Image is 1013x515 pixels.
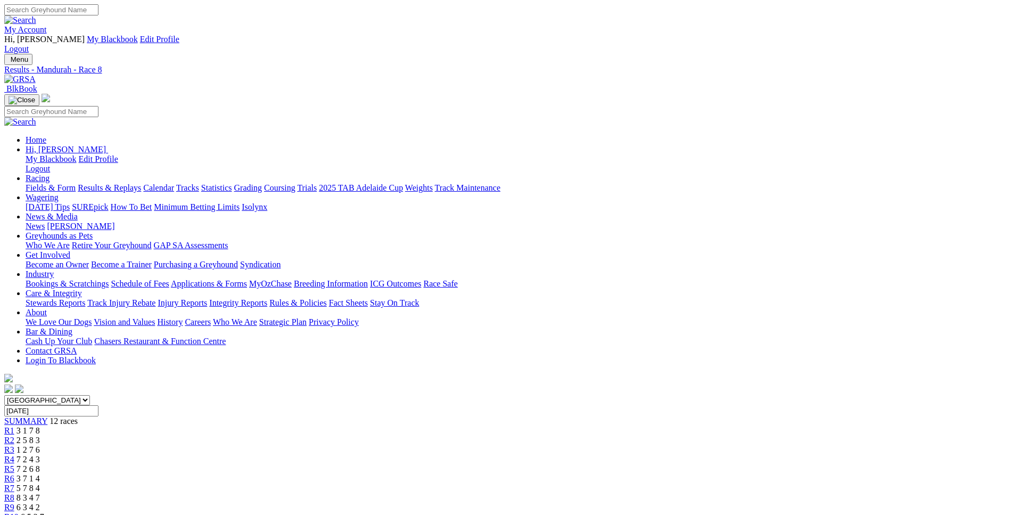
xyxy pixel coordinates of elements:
[26,260,1009,269] div: Get Involved
[294,279,368,288] a: Breeding Information
[154,202,240,211] a: Minimum Betting Limits
[26,222,45,231] a: News
[26,260,89,269] a: Become an Owner
[72,241,152,250] a: Retire Your Greyhound
[26,279,109,288] a: Bookings & Scratchings
[157,317,183,326] a: History
[154,260,238,269] a: Purchasing a Greyhound
[26,202,1009,212] div: Wagering
[242,202,267,211] a: Isolynx
[297,183,317,192] a: Trials
[4,503,14,512] a: R9
[91,260,152,269] a: Become a Trainer
[370,298,419,307] a: Stay On Track
[26,356,96,365] a: Login To Blackbook
[143,183,174,192] a: Calendar
[259,317,307,326] a: Strategic Plan
[26,317,92,326] a: We Love Our Dogs
[26,222,1009,231] div: News & Media
[4,54,32,65] button: Toggle navigation
[4,405,98,416] input: Select date
[264,183,295,192] a: Coursing
[4,117,36,127] img: Search
[4,474,14,483] span: R6
[4,426,14,435] a: R1
[87,298,155,307] a: Track Injury Rebate
[4,75,36,84] img: GRSA
[11,55,28,63] span: Menu
[26,327,72,336] a: Bar & Dining
[4,484,14,493] a: R7
[26,279,1009,289] div: Industry
[17,436,40,445] span: 2 5 8 3
[26,231,93,240] a: Greyhounds as Pets
[269,298,327,307] a: Rules & Policies
[4,445,14,454] a: R3
[158,298,207,307] a: Injury Reports
[15,385,23,393] img: twitter.svg
[4,15,36,25] img: Search
[17,455,40,464] span: 7 2 4 3
[4,493,14,502] a: R8
[4,385,13,393] img: facebook.svg
[26,193,59,202] a: Wagering
[26,337,1009,346] div: Bar & Dining
[171,279,247,288] a: Applications & Forms
[4,106,98,117] input: Search
[26,183,76,192] a: Fields & Form
[42,94,50,102] img: logo-grsa-white.png
[209,298,267,307] a: Integrity Reports
[213,317,257,326] a: Who We Are
[26,298,1009,308] div: Care & Integrity
[26,308,47,317] a: About
[17,445,40,454] span: 1 2 7 6
[26,337,92,346] a: Cash Up Your Club
[26,241,70,250] a: Who We Are
[26,241,1009,250] div: Greyhounds as Pets
[370,279,421,288] a: ICG Outcomes
[9,96,35,104] img: Close
[26,317,1009,327] div: About
[240,260,281,269] a: Syndication
[4,464,14,473] a: R5
[26,212,78,221] a: News & Media
[111,202,152,211] a: How To Bet
[26,183,1009,193] div: Racing
[47,222,114,231] a: [PERSON_NAME]
[17,493,40,502] span: 8 3 4 7
[4,25,47,34] a: My Account
[4,455,14,464] span: R4
[4,94,39,106] button: Toggle navigation
[26,174,50,183] a: Racing
[234,183,262,192] a: Grading
[4,374,13,382] img: logo-grsa-white.png
[26,154,1009,174] div: Hi, [PERSON_NAME]
[201,183,232,192] a: Statistics
[154,241,228,250] a: GAP SA Assessments
[6,84,37,93] span: BlkBook
[111,279,169,288] a: Schedule of Fees
[4,35,85,44] span: Hi, [PERSON_NAME]
[4,35,1009,54] div: My Account
[50,416,78,426] span: 12 races
[405,183,433,192] a: Weights
[4,44,29,53] a: Logout
[17,503,40,512] span: 6 3 4 2
[78,183,141,192] a: Results & Replays
[249,279,292,288] a: MyOzChase
[4,436,14,445] a: R2
[4,416,47,426] a: SUMMARY
[435,183,500,192] a: Track Maintenance
[309,317,359,326] a: Privacy Policy
[17,484,40,493] span: 5 7 8 4
[176,183,199,192] a: Tracks
[26,250,70,259] a: Get Involved
[26,298,85,307] a: Stewards Reports
[26,346,77,355] a: Contact GRSA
